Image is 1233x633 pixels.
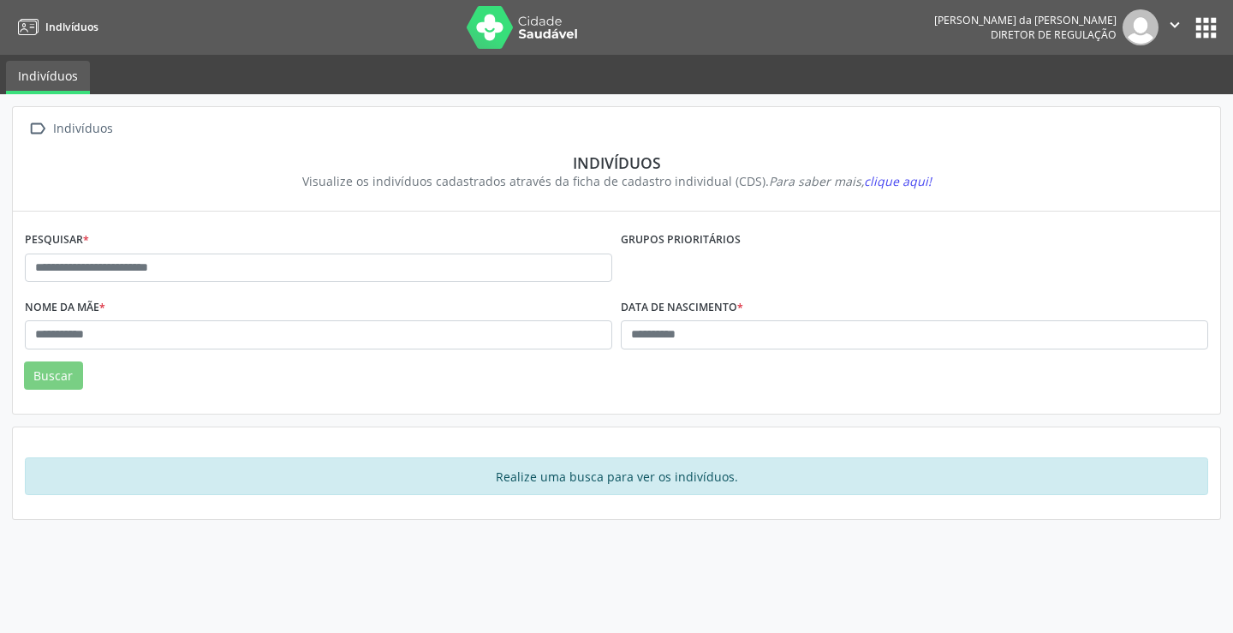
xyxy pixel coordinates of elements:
img: img [1123,9,1159,45]
span: Diretor de regulação [991,27,1117,42]
label: Grupos prioritários [621,227,741,254]
button: Buscar [24,361,83,391]
label: Data de nascimento [621,294,743,320]
div: [PERSON_NAME] da [PERSON_NAME] [934,13,1117,27]
span: clique aqui! [864,173,932,189]
div: Realize uma busca para ver os indivíduos. [25,457,1208,495]
span: Indivíduos [45,20,98,34]
a:  Indivíduos [25,116,116,141]
button:  [1159,9,1191,45]
div: Indivíduos [50,116,116,141]
button: apps [1191,13,1221,43]
a: Indivíduos [6,61,90,94]
i: Para saber mais, [769,173,932,189]
div: Indivíduos [37,153,1196,172]
a: Indivíduos [12,13,98,41]
div: Visualize os indivíduos cadastrados através da ficha de cadastro individual (CDS). [37,172,1196,190]
label: Nome da mãe [25,294,105,320]
i:  [1165,15,1184,34]
i:  [25,116,50,141]
label: Pesquisar [25,227,89,254]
